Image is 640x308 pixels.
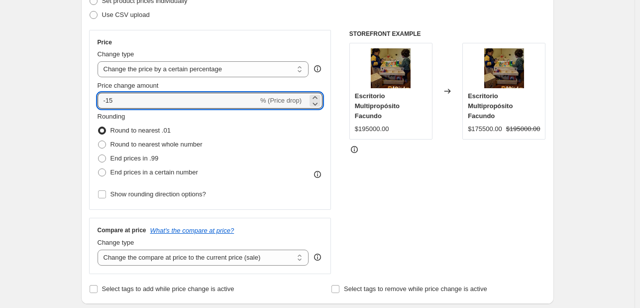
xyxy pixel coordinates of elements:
h3: Price [98,38,112,46]
span: Use CSV upload [102,11,150,18]
span: Escritorio Multipropósito Facundo [355,92,400,120]
span: End prices in .99 [110,154,159,162]
span: End prices in a certain number [110,168,198,176]
span: Round to nearest whole number [110,141,203,148]
input: -15 [98,93,258,109]
span: Price change amount [98,82,159,89]
div: $175500.00 [468,124,502,134]
span: Select tags to add while price change is active [102,285,234,293]
span: Change type [98,239,134,246]
span: Escritorio Multipropósito Facundo [468,92,513,120]
span: Round to nearest .01 [110,127,171,134]
div: $195000.00 [355,124,389,134]
img: 18275170_999599986842759_5305944567482994324_n_80x.jpg [371,48,411,88]
div: help [313,64,322,74]
img: 18275170_999599986842759_5305944567482994324_n_80x.jpg [484,48,524,88]
span: Change type [98,50,134,58]
span: Rounding [98,113,125,120]
span: Select tags to remove while price change is active [344,285,487,293]
h3: Compare at price [98,226,146,234]
div: help [313,252,322,262]
span: % (Price drop) [260,97,302,104]
h6: STOREFRONT EXAMPLE [349,30,546,38]
strike: $195000.00 [506,124,540,134]
button: What's the compare at price? [150,227,234,234]
span: Show rounding direction options? [110,190,206,198]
